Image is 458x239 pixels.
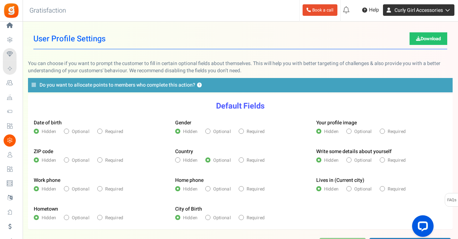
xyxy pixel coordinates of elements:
span: Optional [213,186,230,192]
span: Required [105,128,123,135]
span: Optional [354,128,372,135]
span: Optional [72,128,89,135]
label: Work phone [34,177,60,184]
span: Required [105,186,123,192]
span: Curly Girl Accessories [394,6,443,14]
span: Required [246,128,264,135]
span: Optional [213,128,230,135]
span: Required [388,186,406,192]
span: Optional [213,215,230,221]
span: Hidden [42,215,56,221]
label: Date of birth [34,119,62,127]
label: ZIP code [34,148,53,155]
h3: Default Fields [28,102,452,110]
span: Hidden [324,157,339,164]
span: Required [388,128,406,135]
span: Hidden [42,157,56,164]
label: City of Birth [175,206,202,213]
span: Optional [72,215,89,221]
label: Your profile image [316,119,357,127]
span: Optional [213,157,230,164]
label: Write some details about yourself [316,148,392,155]
a: Download [410,32,447,45]
span: Required [246,215,264,221]
span: Required [105,215,123,221]
span: Required [388,157,406,164]
label: Hometown [34,206,58,213]
a: Book a call [303,4,337,16]
span: Required [246,186,264,192]
label: Gender [175,119,191,127]
span: Hidden [183,186,197,192]
span: Hidden [324,186,339,192]
span: Optional [354,157,372,164]
span: Hidden [42,186,56,192]
label: Lives in (Current city) [316,177,364,184]
span: Hidden [324,128,339,135]
img: Gratisfaction [3,3,19,19]
span: Do you want to allocate points to members who complete this action? [39,82,195,89]
span: Help [367,6,379,14]
button: Do you want to allocate points to members who complete this action? [197,83,202,88]
h3: Gratisfaction [22,4,74,18]
span: Required [246,157,264,164]
h1: User Profile Settings [33,29,447,49]
span: Hidden [183,215,197,221]
label: Home phone [175,177,204,184]
p: You can choose if you want to prompt the customer to fill in certain optional fields about themse... [28,60,453,74]
span: Optional [354,186,372,192]
span: Optional [72,186,89,192]
span: FAQs [447,193,457,207]
span: Hidden [183,157,197,164]
span: Hidden [183,128,197,135]
label: Country [175,148,193,155]
span: Hidden [42,128,56,135]
a: Help [359,4,382,16]
span: Optional [72,157,89,164]
span: Required [105,157,123,164]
